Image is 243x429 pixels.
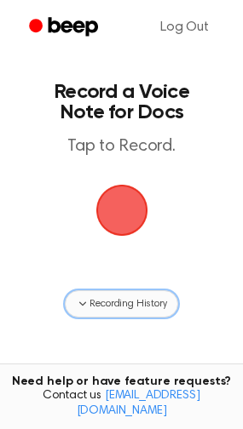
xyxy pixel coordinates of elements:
span: Contact us [10,389,233,419]
span: Recording History [90,296,166,312]
h1: Record a Voice Note for Docs [31,82,212,123]
img: Beep Logo [96,185,148,236]
a: [EMAIL_ADDRESS][DOMAIN_NAME] [77,390,200,417]
a: Log Out [143,7,226,48]
button: Recording History [65,290,177,317]
p: Tap to Record. [31,136,212,157]
a: Beep [17,11,113,44]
